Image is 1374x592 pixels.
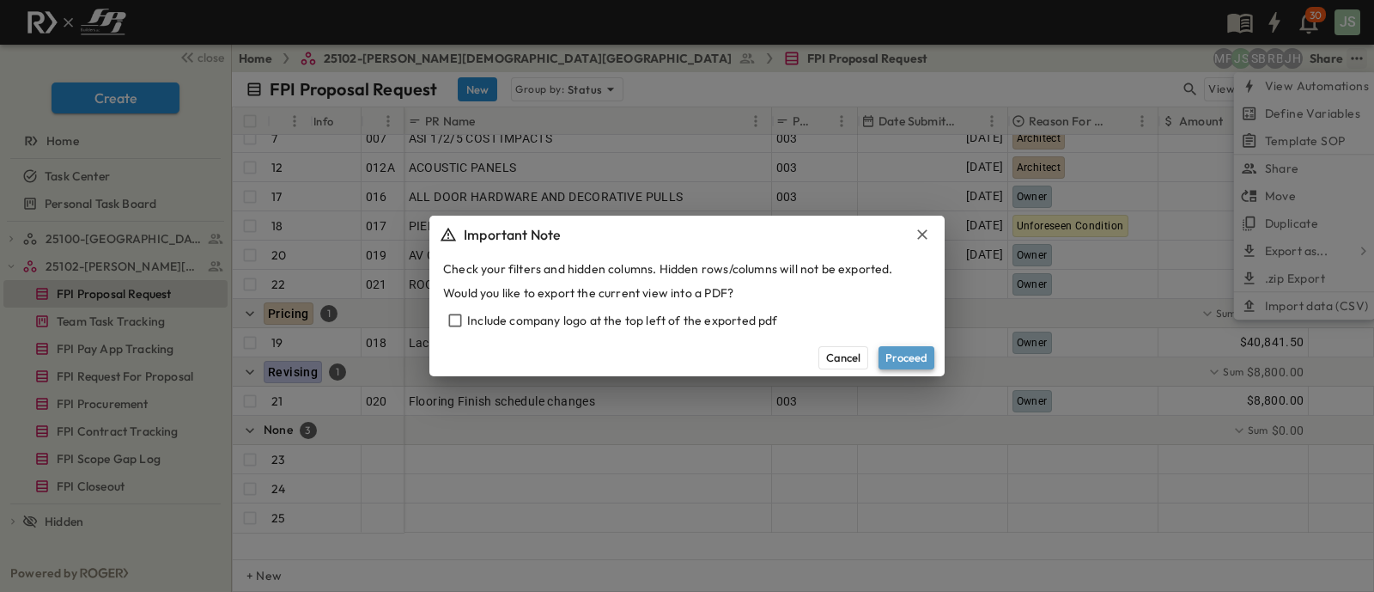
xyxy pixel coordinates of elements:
div: Include company logo at the top left of the exported pdf [443,308,931,333]
h5: Important Note [464,224,561,245]
button: Proceed [879,346,934,369]
p: Check your filters and hidden columns. Hidden rows/columns will not be exported. [443,260,893,278]
button: Cancel [818,346,868,369]
p: Would you like to export the current view into a PDF? [443,284,733,302]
